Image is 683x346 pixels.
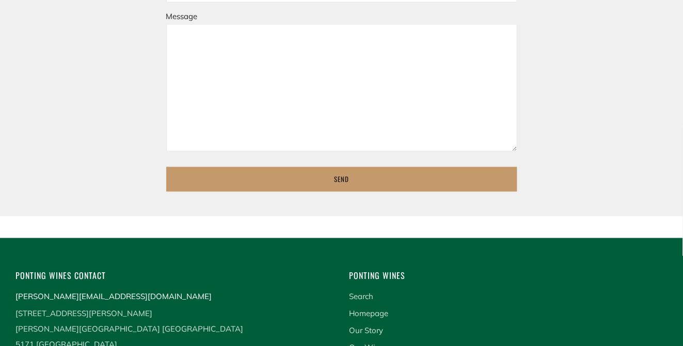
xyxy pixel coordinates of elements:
[166,11,198,21] label: Message
[350,309,389,319] a: Homepage
[15,269,334,283] h4: Ponting Wines Contact
[166,167,517,192] input: Send
[15,292,212,302] a: [PERSON_NAME][EMAIL_ADDRESS][DOMAIN_NAME]
[350,292,374,302] a: Search
[350,326,384,336] a: Our Story
[350,269,668,283] h4: Ponting Wines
